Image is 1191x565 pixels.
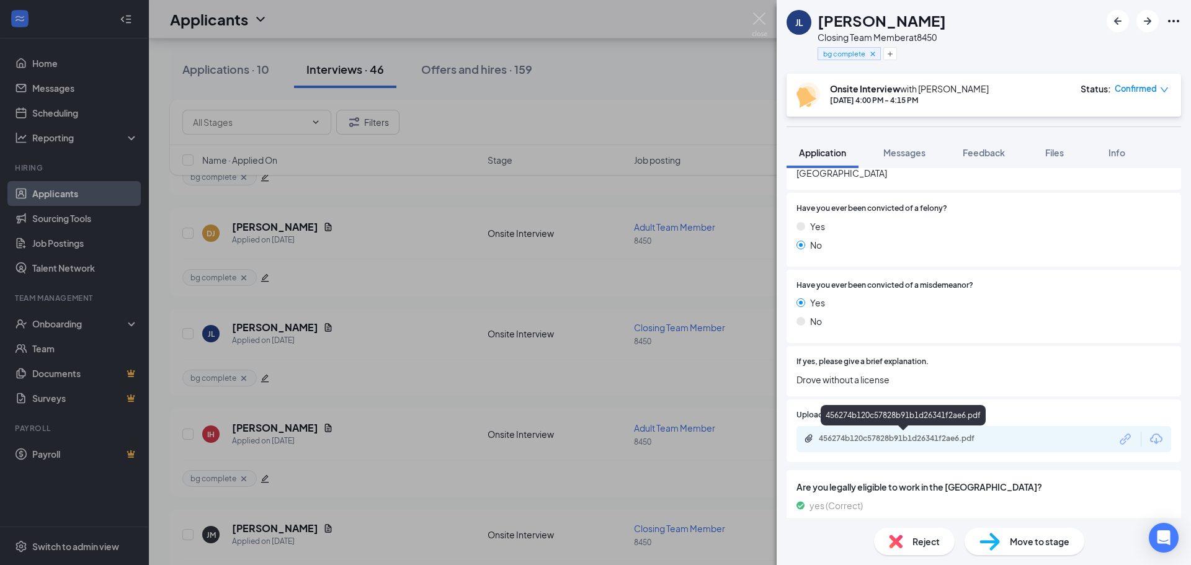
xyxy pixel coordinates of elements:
[818,31,946,43] div: Closing Team Member at 8450
[1010,535,1069,548] span: Move to stage
[1110,14,1125,29] svg: ArrowLeftNew
[795,16,803,29] div: JL
[796,280,973,291] span: Have you ever been convicted of a misdemeanor?
[963,147,1005,158] span: Feedback
[1140,14,1155,29] svg: ArrowRight
[823,48,865,59] span: bg complete
[796,409,853,421] span: Upload Resume
[796,356,929,368] span: If yes, please give a brief explanation.
[1166,14,1181,29] svg: Ellipses
[810,499,863,512] span: yes (Correct)
[804,434,814,443] svg: Paperclip
[1149,523,1179,553] div: Open Intercom Messenger
[804,434,1005,445] a: Paperclip456274b120c57828b91b1d26341f2ae6.pdf
[1045,147,1064,158] span: Files
[883,47,897,60] button: Plus
[830,83,900,94] b: Onsite Interview
[1136,10,1159,32] button: ArrowRight
[1118,431,1134,447] svg: Link
[796,203,947,215] span: Have you ever been convicted of a felony?
[830,82,989,95] div: with [PERSON_NAME]
[810,517,820,531] span: no
[796,166,1171,180] span: [GEOGRAPHIC_DATA]
[1160,86,1169,94] span: down
[796,373,1171,386] span: Drove without a license
[912,535,940,548] span: Reject
[1149,432,1164,447] svg: Download
[868,50,877,58] svg: Cross
[886,50,894,58] svg: Plus
[810,314,822,328] span: No
[821,405,986,425] div: 456274b120c57828b91b1d26341f2ae6.pdf
[1108,147,1125,158] span: Info
[1115,82,1157,95] span: Confirmed
[818,10,946,31] h1: [PERSON_NAME]
[796,480,1171,494] span: Are you legally eligible to work in the [GEOGRAPHIC_DATA]?
[819,434,993,443] div: 456274b120c57828b91b1d26341f2ae6.pdf
[799,147,846,158] span: Application
[810,220,825,233] span: Yes
[1107,10,1129,32] button: ArrowLeftNew
[1081,82,1111,95] div: Status :
[810,296,825,309] span: Yes
[830,95,989,105] div: [DATE] 4:00 PM - 4:15 PM
[883,147,926,158] span: Messages
[810,238,822,252] span: No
